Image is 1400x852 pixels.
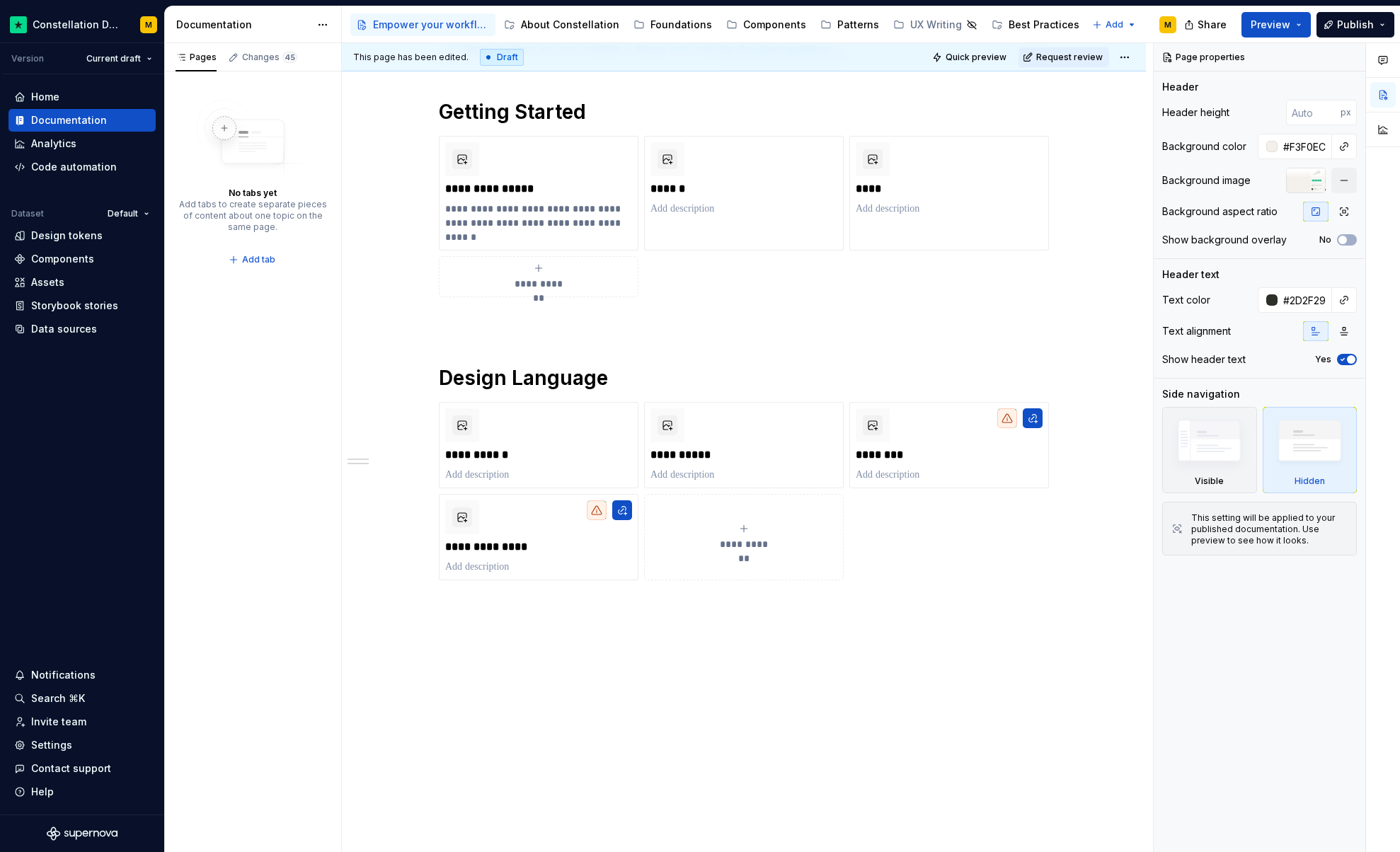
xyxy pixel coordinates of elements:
[176,18,310,32] div: Documentation
[1316,12,1394,38] button: Publish
[11,53,44,64] div: Version
[47,827,117,841] svg: Supernova Logo
[1191,512,1348,546] div: This setting will be applied to your published documentation. Use preview to see how it looks.
[743,18,806,32] div: Components
[31,668,96,682] div: Notifications
[439,365,1049,391] h1: Design Language
[1341,107,1351,118] p: px
[31,785,54,799] div: Help
[1019,47,1109,67] button: Request review
[8,224,156,247] a: Design tokens
[1319,234,1331,246] label: No
[1162,139,1246,154] div: Background color
[242,254,275,265] span: Add tab
[31,275,64,289] div: Assets
[282,52,297,63] span: 45
[31,229,103,243] div: Design tokens
[31,715,86,729] div: Invite team
[480,49,524,66] div: Draft
[353,52,469,63] span: This page has been edited.
[31,322,97,336] div: Data sources
[498,13,625,36] a: About Constellation
[628,13,718,36] a: Foundations
[178,199,327,233] div: Add tabs to create separate pieces of content about one topic on the same page.
[8,710,156,733] a: Invite team
[86,53,141,64] span: Current draft
[11,208,44,219] div: Dataset
[1315,354,1331,365] label: Yes
[1278,287,1332,313] input: Auto
[1106,19,1123,30] span: Add
[1162,80,1198,94] div: Header
[1162,173,1251,188] div: Background image
[8,734,156,756] a: Settings
[31,137,76,151] div: Analytics
[1162,352,1246,367] div: Show header text
[650,18,712,32] div: Foundations
[1286,100,1341,125] input: Auto
[1337,18,1374,32] span: Publish
[986,13,1085,36] a: Best Practices
[224,250,282,270] button: Add tab
[1088,15,1141,35] button: Add
[1162,233,1287,247] div: Show background overlay
[350,13,495,36] a: Empower your workflow. Build incredible experiences.
[8,271,156,294] a: Assets
[1162,324,1231,338] div: Text alignment
[145,19,152,30] div: M
[80,49,159,69] button: Current draft
[8,664,156,686] button: Notifications
[101,204,156,224] button: Default
[8,132,156,155] a: Analytics
[3,9,161,40] button: Constellation Design SystemM
[31,299,118,313] div: Storybook stories
[8,318,156,340] a: Data sources
[242,52,297,63] div: Changes
[31,113,107,127] div: Documentation
[8,687,156,710] button: Search ⌘K
[888,13,983,36] a: UX Writing
[1036,52,1103,63] span: Request review
[31,90,59,104] div: Home
[108,208,138,219] span: Default
[1164,19,1171,30] div: M
[1162,267,1220,282] div: Header text
[8,109,156,132] a: Documentation
[815,13,885,36] a: Patterns
[1198,18,1227,32] span: Share
[1162,205,1278,219] div: Background aspect ratio
[1251,18,1290,32] span: Preview
[8,757,156,780] button: Contact support
[1263,407,1358,493] div: Hidden
[837,18,879,32] div: Patterns
[1241,12,1311,38] button: Preview
[8,294,156,317] a: Storybook stories
[1162,387,1240,401] div: Side navigation
[1295,476,1325,487] div: Hidden
[1162,407,1257,493] div: Visible
[31,160,117,174] div: Code automation
[439,99,1049,125] h1: Getting Started
[946,52,1006,63] span: Quick preview
[1162,293,1210,307] div: Text color
[373,18,490,32] div: Empower your workflow. Build incredible experiences.
[1177,12,1236,38] button: Share
[910,18,962,32] div: UX Writing
[1278,134,1332,159] input: Auto
[33,18,123,32] div: Constellation Design System
[31,761,111,776] div: Contact support
[928,47,1013,67] button: Quick preview
[8,781,156,803] button: Help
[721,13,812,36] a: Components
[8,156,156,178] a: Code automation
[1195,476,1224,487] div: Visible
[176,52,217,63] div: Pages
[8,248,156,270] a: Components
[521,18,619,32] div: About Constellation
[1162,105,1229,120] div: Header height
[229,188,277,199] div: No tabs yet
[1009,18,1079,32] div: Best Practices
[10,16,27,33] img: d602db7a-5e75-4dfe-a0a4-4b8163c7bad2.png
[350,11,1085,39] div: Page tree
